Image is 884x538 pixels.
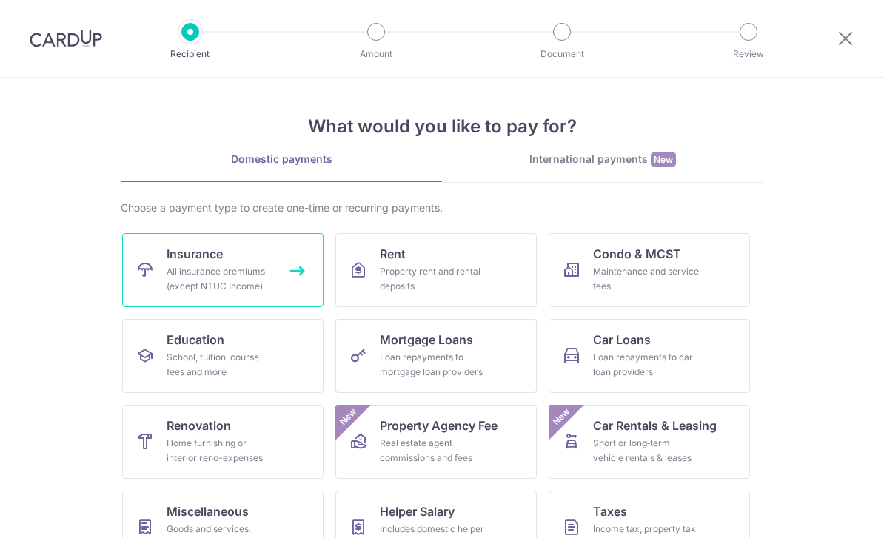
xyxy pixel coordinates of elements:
span: Help [34,10,64,24]
div: Choose a payment type to create one-time or recurring payments. [121,201,763,215]
div: School, tuition, course fees and more [167,350,273,380]
span: Car Loans [593,331,651,349]
p: Amount [321,47,431,61]
span: Insurance [167,245,223,263]
div: Maintenance and service fees [593,264,700,294]
div: Loan repayments to mortgage loan providers [380,350,486,380]
div: Home furnishing or interior reno-expenses [167,436,273,465]
div: Property rent and rental deposits [380,264,486,294]
a: Mortgage LoansLoan repayments to mortgage loan providers [335,319,537,393]
span: Condo & MCST [593,245,681,263]
span: Helper Salary [380,502,455,520]
span: Rent [380,245,406,263]
span: Education [167,331,224,349]
a: RenovationHome furnishing or interior reno-expenses [122,405,324,479]
p: Review [694,47,803,61]
span: Car Rentals & Leasing [593,417,717,434]
span: Property Agency Fee [380,417,498,434]
span: Renovation [167,417,231,434]
div: All insurance premiums (except NTUC Income) [167,264,273,294]
div: International payments [442,152,763,167]
a: Property Agency FeeReal estate agent commissions and feesNew [335,405,537,479]
img: CardUp [30,30,102,47]
span: New [549,405,574,429]
div: Short or long‑term vehicle rentals & leases [593,436,700,465]
h4: What would you like to pay for? [121,113,763,140]
a: Condo & MCSTMaintenance and service fees [549,233,750,307]
div: Loan repayments to car loan providers [593,350,700,380]
span: New [336,405,361,429]
a: RentProperty rent and rental deposits [335,233,537,307]
a: Car Rentals & LeasingShort or long‑term vehicle rentals & leasesNew [549,405,750,479]
a: InsuranceAll insurance premiums (except NTUC Income) [122,233,324,307]
span: Mortgage Loans [380,331,473,349]
a: Car LoansLoan repayments to car loan providers [549,319,750,393]
a: EducationSchool, tuition, course fees and more [122,319,324,393]
div: Real estate agent commissions and fees [380,436,486,465]
div: Domestic payments [121,152,442,167]
span: Miscellaneous [167,502,249,520]
span: Taxes [593,502,627,520]
span: New [651,152,676,167]
p: Document [507,47,617,61]
p: Recipient [135,47,245,61]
